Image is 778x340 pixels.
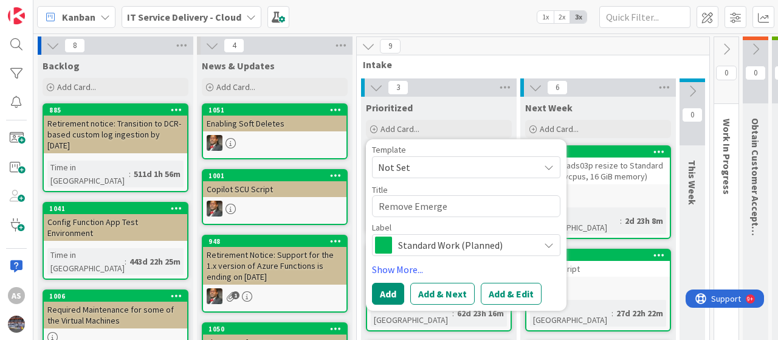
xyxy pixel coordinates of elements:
[570,11,587,23] span: 3x
[716,66,737,80] span: 0
[481,283,542,305] button: Add & Edit
[49,106,187,114] div: 885
[526,188,670,204] div: MB
[208,237,346,246] div: 948
[745,66,766,80] span: 0
[203,236,346,247] div: 948
[525,145,671,239] a: 2012VM na3srvads03p resize to Standard D4s v3 (4 vcpus, 16 GiB memory)MBTime in [GEOGRAPHIC_DATA]...
[554,11,570,23] span: 2x
[44,105,187,153] div: 885Retirement notice: Transition to DCR-based custom log ingestion by [DATE]
[44,203,187,241] div: 1041Config Function App Test Environment
[454,307,507,320] div: 62d 23h 16m
[203,236,346,285] div: 948Retirement Notice: Support for the 1.x version of Azure Functions is ending on [DATE]
[530,300,611,327] div: Time in [GEOGRAPHIC_DATA]
[380,39,401,54] span: 9
[57,82,96,92] span: Add Card...
[43,103,188,192] a: 885Retirement notice: Transition to DCR-based custom log ingestion by [DATE]Time in [GEOGRAPHIC_D...
[126,255,184,268] div: 443d 22h 25m
[372,195,560,217] textarea: Remove Emerg
[721,119,733,195] span: Work In Progress
[44,291,187,328] div: 1006Required Maintenance for some of the Virtual Machines
[372,283,404,305] button: Add
[611,307,613,320] span: :
[203,201,346,217] div: DP
[62,10,95,24] span: Kanban
[26,2,55,16] span: Support
[547,80,568,95] span: 6
[129,167,131,181] span: :
[620,214,622,227] span: :
[526,147,670,158] div: 2012
[207,135,222,151] img: DP
[208,106,346,114] div: 1051
[203,247,346,285] div: Retirement Notice: Support for the 1.x version of Azure Functions is ending on [DATE]
[526,147,670,184] div: 2012VM na3srvads03p resize to Standard D4s v3 (4 vcpus, 16 GiB memory)
[203,170,346,181] div: 1001
[44,105,187,116] div: 885
[202,235,348,313] a: 948Retirement Notice: Support for the 1.x version of Azure Functions is ending on [DATE]DP
[61,5,67,15] div: 9+
[202,60,275,72] span: News & Updates
[43,60,80,72] span: Backlog
[216,82,255,92] span: Add Card...
[203,288,346,304] div: DP
[526,280,670,296] div: DS
[452,307,454,320] span: :
[8,7,25,24] img: Visit kanbanzone.com
[47,248,125,275] div: Time in [GEOGRAPHIC_DATA]
[530,207,620,234] div: Time in [GEOGRAPHIC_DATA]
[537,11,554,23] span: 1x
[202,103,348,159] a: 1051Enabling Soft DeletesDP
[410,283,475,305] button: Add & Next
[540,123,579,134] span: Add Card...
[613,307,666,320] div: 27d 22h 22m
[43,202,188,280] a: 1041Config Function App Test EnvironmentTime in [GEOGRAPHIC_DATA]:443d 22h 25m
[203,116,346,131] div: Enabling Soft Deletes
[44,116,187,153] div: Retirement notice: Transition to DCR-based custom log ingestion by [DATE]
[47,161,129,187] div: Time in [GEOGRAPHIC_DATA]
[525,249,671,331] a: 1993Ansible scriptDSTime in [GEOGRAPHIC_DATA]:27d 22h 22m
[207,288,222,304] img: DP
[749,118,762,248] span: Obtain Customer Acceptance
[526,250,670,277] div: 1993Ansible script
[202,169,348,225] a: 1001Copilot SCU ScriptDP
[49,292,187,300] div: 1006
[371,300,452,327] div: Time in [GEOGRAPHIC_DATA]
[44,214,187,241] div: Config Function App Test Environment
[203,135,346,151] div: DP
[131,167,184,181] div: 511d 1h 56m
[372,262,560,277] a: Show More...
[8,287,25,304] div: AS
[622,214,666,227] div: 2d 23h 8m
[380,123,419,134] span: Add Card...
[363,58,694,71] span: Intake
[526,261,670,277] div: Ansible script
[398,237,533,254] span: Standard Work (Planned)
[526,250,670,261] div: 1993
[372,145,406,154] span: Template
[64,38,85,53] span: 8
[366,102,413,114] span: Prioritized
[682,108,703,122] span: 0
[203,324,346,335] div: 1050
[203,105,346,131] div: 1051Enabling Soft Deletes
[127,11,241,23] b: IT Service Delivery - Cloud
[208,172,346,180] div: 1001
[525,102,573,114] span: Next Week
[526,158,670,184] div: VM na3srvads03p resize to Standard D4s v3 (4 vcpus, 16 GiB memory)
[8,316,25,333] img: avatar
[208,325,346,333] div: 1050
[44,302,187,328] div: Required Maintenance for some of the Virtual Machines
[532,148,670,156] div: 2012
[372,184,388,195] label: Title
[599,6,690,28] input: Quick Filter...
[232,291,239,299] span: 1
[203,181,346,197] div: Copilot SCU Script
[532,251,670,260] div: 1993
[125,255,126,268] span: :
[203,170,346,197] div: 1001Copilot SCU Script
[388,80,408,95] span: 3
[44,291,187,302] div: 1006
[44,203,187,214] div: 1041
[203,105,346,116] div: 1051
